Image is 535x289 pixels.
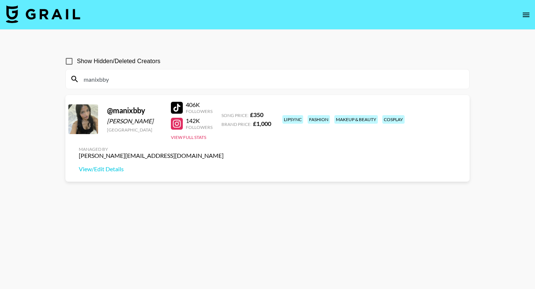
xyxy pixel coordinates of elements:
[79,165,224,173] a: View/Edit Details
[107,106,162,115] div: @ manixbby
[79,146,224,152] div: Managed By
[250,111,263,118] strong: £ 350
[382,115,405,124] div: cosplay
[79,73,465,85] input: Search by User Name
[308,115,330,124] div: fashion
[334,115,378,124] div: makeup & beauty
[6,5,80,23] img: Grail Talent
[282,115,303,124] div: lipsync
[107,117,162,125] div: [PERSON_NAME]
[77,57,160,66] span: Show Hidden/Deleted Creators
[186,101,213,108] div: 406K
[253,120,271,127] strong: £ 1,000
[107,127,162,133] div: [GEOGRAPHIC_DATA]
[519,7,534,22] button: open drawer
[221,121,252,127] span: Brand Price:
[221,113,249,118] span: Song Price:
[186,117,213,124] div: 142K
[186,124,213,130] div: Followers
[79,152,224,159] div: [PERSON_NAME][EMAIL_ADDRESS][DOMAIN_NAME]
[186,108,213,114] div: Followers
[171,134,206,140] button: View Full Stats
